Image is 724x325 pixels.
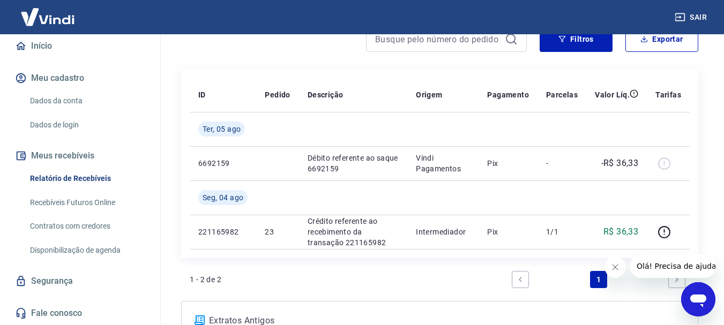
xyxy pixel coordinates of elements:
p: ID [198,89,206,100]
a: Fale conosco [13,301,147,325]
p: Pix [487,226,529,237]
p: Intermediador [416,226,470,237]
p: 6692159 [198,158,248,169]
img: Vindi [13,1,83,33]
button: Filtros [540,26,613,52]
p: Vindi Pagamentos [416,153,470,174]
p: Pedido [265,89,290,100]
p: Débito referente ao saque 6692159 [308,153,399,174]
p: - [546,158,578,169]
p: R$ 36,33 [603,225,638,238]
button: Sair [673,7,711,27]
span: Seg, 04 ago [203,192,243,203]
p: Crédito referente ao recebimento da transação 221165982 [308,216,399,248]
iframe: Fechar mensagem [604,256,626,278]
a: Next page [668,271,685,288]
p: Parcelas [546,89,578,100]
a: Dados da conta [26,90,147,112]
p: Tarifas [655,89,681,100]
iframe: Mensagem da empresa [630,254,715,278]
p: 23 [265,226,290,237]
a: Previous page [512,271,529,288]
p: Pagamento [487,89,529,100]
button: Meus recebíveis [13,144,147,168]
p: Descrição [308,89,344,100]
input: Busque pelo número do pedido [375,31,501,47]
p: Pix [487,158,529,169]
a: Disponibilização de agenda [26,239,147,261]
span: Olá! Precisa de ajuda? [6,7,90,16]
a: Page 1 is your current page [590,271,607,288]
a: Contratos com credores [26,215,147,237]
p: 1/1 [546,226,578,237]
img: ícone [195,315,205,325]
p: 221165982 [198,226,248,237]
a: Dados de login [26,114,147,136]
a: Relatório de Recebíveis [26,168,147,190]
p: Origem [416,89,442,100]
p: 1 - 2 de 2 [190,274,221,285]
a: Início [13,34,147,58]
button: Exportar [625,26,698,52]
a: Segurança [13,269,147,293]
ul: Pagination [507,267,690,292]
span: Ter, 05 ago [203,124,241,134]
iframe: Botão para abrir a janela de mensagens [681,282,715,316]
button: Meu cadastro [13,66,147,90]
a: Recebíveis Futuros Online [26,192,147,214]
p: Valor Líq. [595,89,630,100]
p: -R$ 36,33 [601,157,639,170]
